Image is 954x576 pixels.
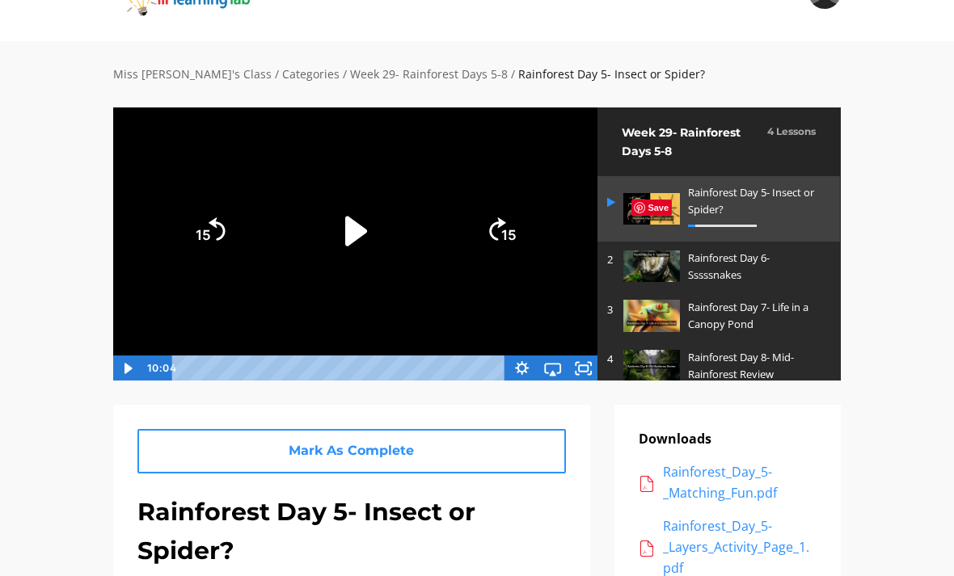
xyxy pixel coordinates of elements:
[137,429,566,473] a: Mark As Complete
[622,124,759,160] h2: Week 29- Rainforest Days 5-8
[568,355,598,381] button: Fullscreen
[623,250,680,282] img: rY5O3rNGSfu6YlrgENZK_CE320D09-051A-4AD7-9D23-1BF60DC2667B.jpeg
[137,493,566,570] h1: Rainforest Day 5- Insect or Spider?
[663,462,817,503] div: Rainforest_Day_5-_Matching_Fun.pdf
[518,65,705,83] div: Rainforest Day 5- Insect or Spider?
[623,300,680,331] img: zbfvEAOTAGwtxJL4fkqw_07CE8BB8-F8D8-41BE-A7FB-5CA16E032D45.jpeg
[623,193,680,225] img: urvYQIwRayF277sJvlDX_F13E40FA-67EE-4D92-8EAF-6D29B76DEAC6.jpeg
[506,355,537,381] button: Show settings menu
[511,65,515,83] div: /
[282,66,340,82] a: Categories
[471,201,531,261] button: Skip ahead 15 seconds
[597,176,840,242] a: Rainforest Day 5- Insect or Spider?
[196,227,211,243] tspan: 15
[275,65,279,83] div: /
[597,242,840,292] a: 2 Rainforest Day 6- Sssssnakes
[597,341,840,391] a: 4 Rainforest Day 8- Mid-Rainforest Review
[607,251,615,268] p: 2
[350,66,508,82] a: Week 29- Rainforest Days 5-8
[639,476,655,492] img: acrobat.png
[607,351,615,368] p: 4
[639,462,817,503] a: Rainforest_Day_5-_Matching_Fun.pdf
[623,350,680,381] img: TTziR6ERTSjBLDzRH0Yq_34682B91-7288-40F1-BC12-C3C7CD8DD702.jpeg
[688,299,822,333] p: Rainforest Day 7- Life in a Canopy Pond
[313,188,398,273] button: Play Video
[631,200,672,216] span: Save
[767,124,816,139] h3: 4 Lessons
[112,355,143,381] button: Play Video
[688,349,822,383] p: Rainforest Day 8- Mid-Rainforest Review
[113,66,272,82] a: Miss [PERSON_NAME]'s Class
[688,184,822,218] p: Rainforest Day 5- Insect or Spider?
[597,291,840,341] a: 3 Rainforest Day 7- Life in a Canopy Pond
[607,301,615,318] p: 3
[343,65,347,83] div: /
[184,355,499,381] div: Playbar
[639,540,655,557] img: acrobat.png
[179,201,239,261] button: Skip back 15 seconds
[688,250,822,284] p: Rainforest Day 6- Sssssnakes
[537,355,568,381] button: Airplay
[639,429,817,450] p: Downloads
[501,227,517,243] tspan: 15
